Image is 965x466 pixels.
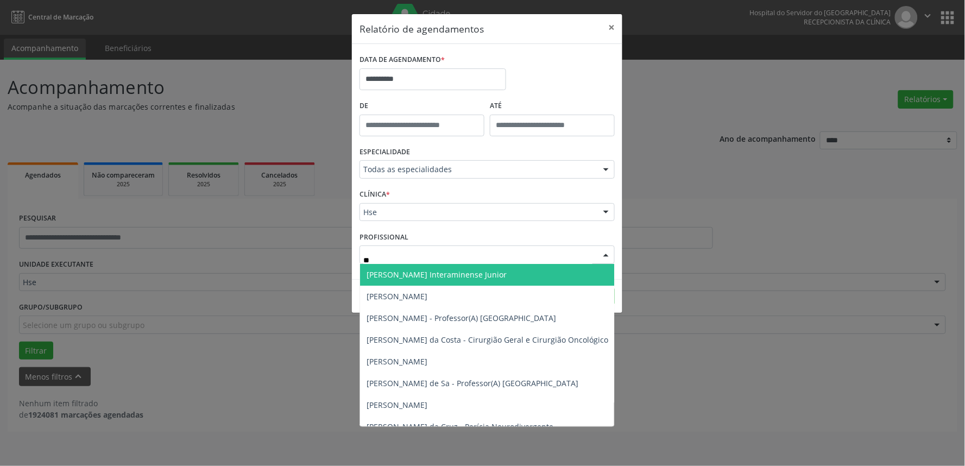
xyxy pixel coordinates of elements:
[367,269,507,280] span: [PERSON_NAME] Interaminense Junior
[359,22,484,36] h5: Relatório de agendamentos
[367,378,578,388] span: [PERSON_NAME] de Sa - Professor(A) [GEOGRAPHIC_DATA]
[367,313,556,323] span: [PERSON_NAME] - Professor(A) [GEOGRAPHIC_DATA]
[490,98,615,115] label: ATÉ
[363,207,592,218] span: Hse
[367,291,427,301] span: [PERSON_NAME]
[367,400,427,410] span: [PERSON_NAME]
[359,98,484,115] label: De
[359,144,410,161] label: ESPECIALIDADE
[359,229,408,245] label: PROFISSIONAL
[359,186,390,203] label: CLÍNICA
[367,335,608,345] span: [PERSON_NAME] da Costa - Cirurgião Geral e Cirurgião Oncológico
[363,164,592,175] span: Todas as especialidades
[359,52,445,68] label: DATA DE AGENDAMENTO
[367,356,427,367] span: [PERSON_NAME]
[367,421,553,432] span: [PERSON_NAME] da Cruz - Perícia Neurodivergente
[601,14,622,41] button: Close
